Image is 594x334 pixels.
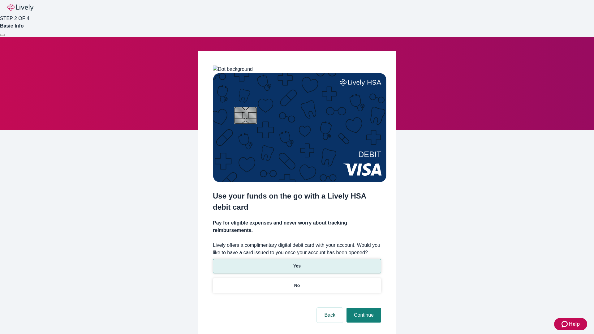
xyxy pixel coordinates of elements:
[554,318,587,330] button: Zendesk support iconHelp
[213,73,386,182] img: Debit card
[213,278,381,293] button: No
[293,263,301,269] p: Yes
[213,259,381,273] button: Yes
[317,308,343,323] button: Back
[213,191,381,213] h2: Use your funds on the go with a Lively HSA debit card
[569,320,580,328] span: Help
[213,219,381,234] h4: Pay for eligible expenses and never worry about tracking reimbursements.
[294,282,300,289] p: No
[213,242,381,256] label: Lively offers a complimentary digital debit card with your account. Would you like to have a card...
[7,4,33,11] img: Lively
[213,66,253,73] img: Dot background
[346,308,381,323] button: Continue
[562,320,569,328] svg: Zendesk support icon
